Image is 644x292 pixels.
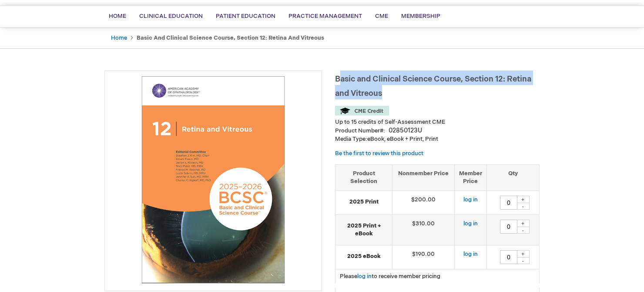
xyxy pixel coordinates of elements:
[375,13,388,20] span: CME
[517,250,530,258] div: +
[500,196,517,210] input: Qty
[392,245,455,269] td: $190.00
[335,150,423,157] a: Be the first to review this product
[340,273,440,280] span: Please to receive member pricing
[335,164,392,190] th: Product Selection
[401,13,440,20] span: Membership
[216,13,275,20] span: Patient Education
[335,75,531,98] span: Basic and Clinical Science Course, Section 12: Retina and Vitreous
[335,118,540,126] li: Up to 15 credits of Self-Assessment CME
[517,203,530,210] div: -
[500,250,517,264] input: Qty
[517,227,530,234] div: -
[109,75,317,284] img: Basic and Clinical Science Course, Section 12: Retina and Vitreous
[340,252,388,261] strong: 2025 eBook
[389,126,422,135] div: 02850123U
[517,196,530,203] div: +
[357,273,372,280] a: log in
[486,164,539,190] th: Qty
[392,214,455,245] td: $310.00
[392,164,455,190] th: Nonmember Price
[340,222,388,238] strong: 2025 Print + eBook
[340,198,388,206] strong: 2025 Print
[463,196,478,203] a: log in
[335,106,389,115] img: CME Credit
[517,220,530,227] div: +
[517,257,530,264] div: -
[288,13,362,20] span: Practice Management
[139,13,203,20] span: Clinical Education
[111,34,127,41] a: Home
[137,34,324,41] strong: Basic and Clinical Science Course, Section 12: Retina and Vitreous
[463,220,478,227] a: log in
[454,164,486,190] th: Member Price
[109,13,126,20] span: Home
[392,190,455,214] td: $200.00
[335,127,385,134] strong: Product Number
[335,135,540,143] p: eBook, eBook + Print, Print
[335,136,367,143] strong: Media Type:
[463,251,478,258] a: log in
[500,220,517,234] input: Qty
